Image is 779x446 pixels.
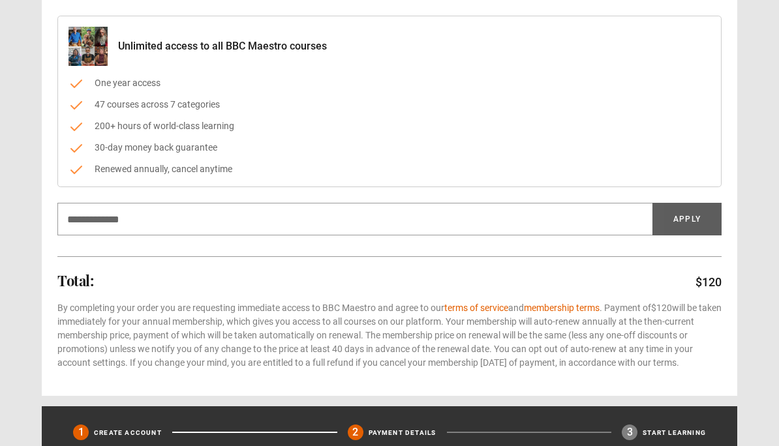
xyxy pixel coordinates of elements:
p: $120 [695,273,722,291]
p: By completing your order you are requesting immediate access to BBC Maestro and agree to our and ... [57,301,722,370]
p: Create Account [94,428,162,438]
li: One year access [69,76,710,90]
li: 30-day money back guarantee [69,141,710,155]
h2: Total: [57,273,93,288]
div: 3 [622,424,637,440]
div: 2 [348,424,363,440]
p: Start learning [643,428,706,438]
li: Renewed annually, cancel anytime [69,162,710,176]
li: 47 courses across 7 categories [69,98,710,111]
div: 1 [73,424,89,440]
button: Apply [652,203,722,235]
a: terms of service [444,303,508,313]
p: Unlimited access to all BBC Maestro courses [118,38,327,54]
p: Payment details [369,428,436,438]
li: 200+ hours of world-class learning [69,119,710,133]
span: $120 [651,303,672,313]
a: membership terms [524,303,600,313]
